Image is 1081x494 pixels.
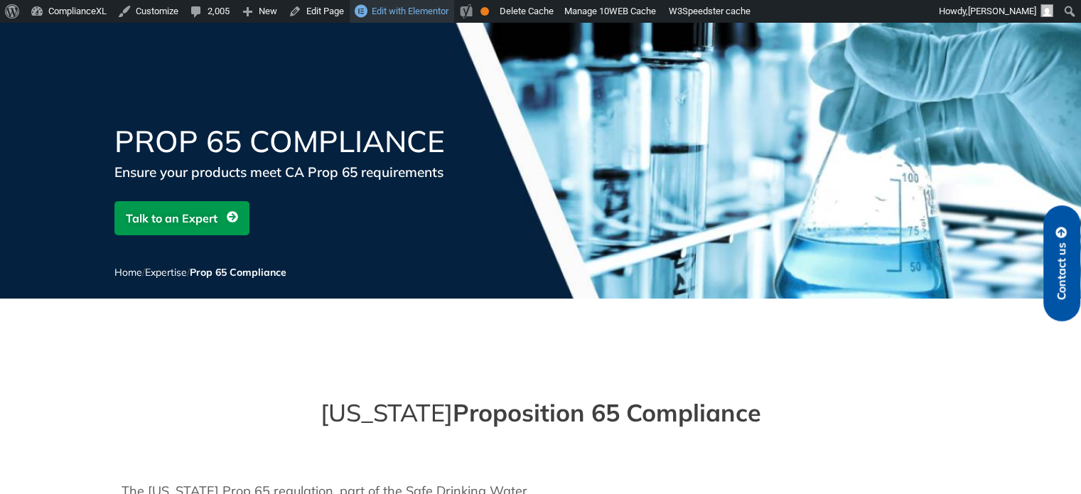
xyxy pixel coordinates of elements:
[114,266,142,279] a: Home
[114,266,286,279] span: / /
[126,205,217,232] span: Talk to an Expert
[480,7,489,16] div: OK
[114,201,249,235] a: Talk to an Expert
[453,397,761,428] span: Proposition 65 Compliance
[1055,242,1068,300] span: Contact us
[190,266,286,279] span: Prop 65 Compliance
[968,6,1036,16] span: [PERSON_NAME]
[114,162,456,182] div: Ensure your products meet CA Prop 65 requirements
[114,398,967,429] div: [US_STATE]
[114,127,456,156] h1: Prop 65 Compliance
[145,266,187,279] a: Expertise
[372,6,448,16] span: Edit with Elementor
[1043,205,1080,321] a: Contact us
